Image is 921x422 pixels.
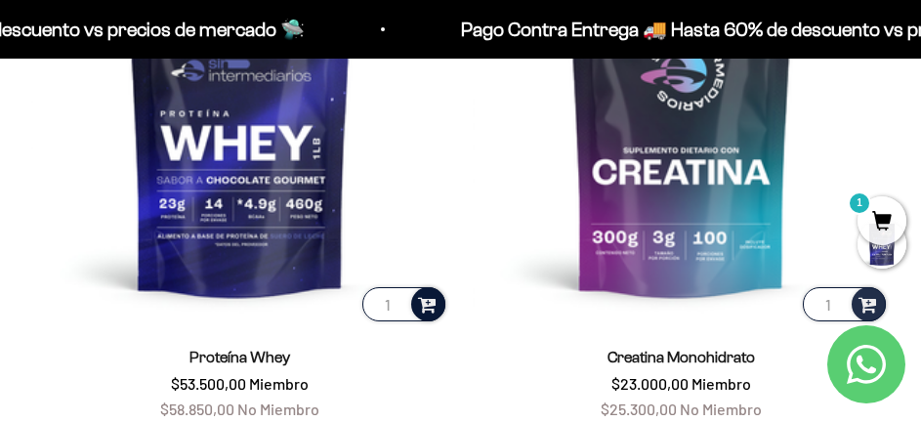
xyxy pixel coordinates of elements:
span: $25.300,00 [601,400,677,418]
span: $58.850,00 [160,400,234,418]
span: $23.000,00 [611,374,689,393]
span: $53.500,00 [171,374,246,393]
a: 1 [858,212,906,233]
span: Miembro [249,374,309,393]
span: No Miembro [237,400,319,418]
span: Miembro [691,374,751,393]
a: Creatina Monohidrato [607,349,755,365]
a: Proteína Whey [189,349,290,365]
span: No Miembro [680,400,762,418]
mark: 1 [848,191,871,215]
